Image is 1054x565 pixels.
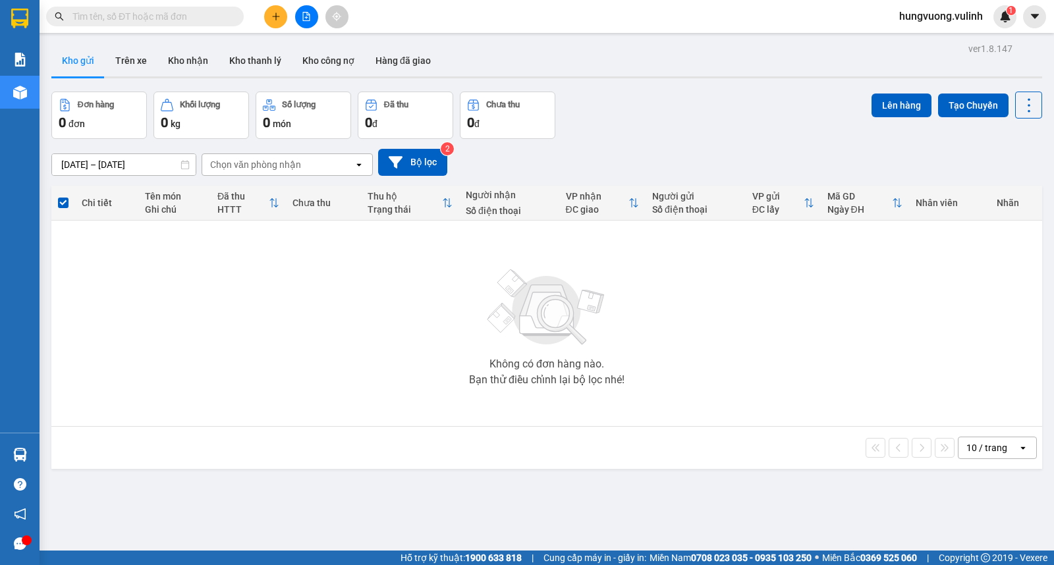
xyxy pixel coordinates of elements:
[11,9,28,28] img: logo-vxr
[938,94,1009,117] button: Tạo Chuyến
[365,45,441,76] button: Hàng đã giao
[210,158,301,171] div: Chọn văn phòng nhận
[157,45,219,76] button: Kho nhận
[14,478,26,491] span: question-circle
[171,119,180,129] span: kg
[219,45,292,76] button: Kho thanh lý
[889,8,993,24] span: hungvuong.vulinh
[332,12,341,21] span: aim
[822,551,917,565] span: Miền Bắc
[860,552,917,563] strong: 0369 525 060
[273,119,291,129] span: món
[566,191,628,202] div: VP nhận
[372,119,377,129] span: đ
[543,551,646,565] span: Cung cấp máy in - giấy in:
[14,537,26,550] span: message
[827,191,893,202] div: Mã GD
[466,190,553,200] div: Người nhận
[292,198,354,208] div: Chưa thu
[566,204,628,215] div: ĐC giao
[59,115,66,130] span: 0
[211,186,286,221] th: Toggle SortBy
[368,204,442,215] div: Trạng thái
[469,375,624,385] div: Bạn thử điều chỉnh lại bộ lọc nhé!
[1007,6,1016,15] sup: 1
[361,186,459,221] th: Toggle SortBy
[752,191,804,202] div: VP gửi
[1023,5,1046,28] button: caret-down
[378,149,447,176] button: Bộ lọc
[14,508,26,520] span: notification
[52,154,196,175] input: Select a date range.
[532,551,534,565] span: |
[652,191,739,202] div: Người gửi
[72,9,228,24] input: Tìm tên, số ĐT hoặc mã đơn
[384,100,408,109] div: Đã thu
[997,198,1036,208] div: Nhãn
[1018,443,1028,453] svg: open
[872,94,931,117] button: Lên hàng
[256,92,351,139] button: Số lượng0món
[13,448,27,462] img: warehouse-icon
[161,115,168,130] span: 0
[295,5,318,28] button: file-add
[368,191,442,202] div: Thu hộ
[358,92,453,139] button: Đã thu0đ
[815,555,819,560] span: ⚪️
[559,186,646,221] th: Toggle SortBy
[486,100,520,109] div: Chưa thu
[981,553,990,562] span: copyright
[827,204,893,215] div: Ngày ĐH
[1009,6,1013,15] span: 1
[650,551,812,565] span: Miền Nam
[474,119,480,129] span: đ
[145,204,204,215] div: Ghi chú
[180,100,220,109] div: Khối lượng
[325,5,348,28] button: aim
[271,12,281,21] span: plus
[82,198,132,208] div: Chi tiết
[365,115,372,130] span: 0
[105,45,157,76] button: Trên xe
[69,119,85,129] span: đơn
[465,552,522,563] strong: 1900 633 818
[927,551,929,565] span: |
[401,551,522,565] span: Hỗ trợ kỹ thuật:
[746,186,821,221] th: Toggle SortBy
[441,142,454,155] sup: 2
[354,159,364,170] svg: open
[217,191,269,202] div: Đã thu
[1029,11,1041,22] span: caret-down
[263,115,270,130] span: 0
[13,53,27,67] img: solution-icon
[691,552,812,563] strong: 0708 023 035 - 0935 103 250
[489,359,604,369] div: Không có đơn hàng nào.
[51,92,147,139] button: Đơn hàng0đơn
[999,11,1011,22] img: icon-new-feature
[916,198,984,208] div: Nhân viên
[460,92,555,139] button: Chưa thu0đ
[153,92,249,139] button: Khối lượng0kg
[752,204,804,215] div: ĐC lấy
[467,115,474,130] span: 0
[145,191,204,202] div: Tên món
[481,261,613,354] img: svg+xml;base64,PHN2ZyBjbGFzcz0ibGlzdC1wbHVnX19zdmciIHhtbG5zPSJodHRwOi8vd3d3LnczLm9yZy8yMDAwL3N2Zy...
[292,45,365,76] button: Kho công nợ
[51,45,105,76] button: Kho gửi
[264,5,287,28] button: plus
[282,100,316,109] div: Số lượng
[966,441,1007,454] div: 10 / trang
[652,204,739,215] div: Số điện thoại
[968,41,1012,56] div: ver 1.8.147
[13,86,27,99] img: warehouse-icon
[78,100,114,109] div: Đơn hàng
[217,204,269,215] div: HTTT
[55,12,64,21] span: search
[466,205,553,216] div: Số điện thoại
[821,186,910,221] th: Toggle SortBy
[302,12,311,21] span: file-add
